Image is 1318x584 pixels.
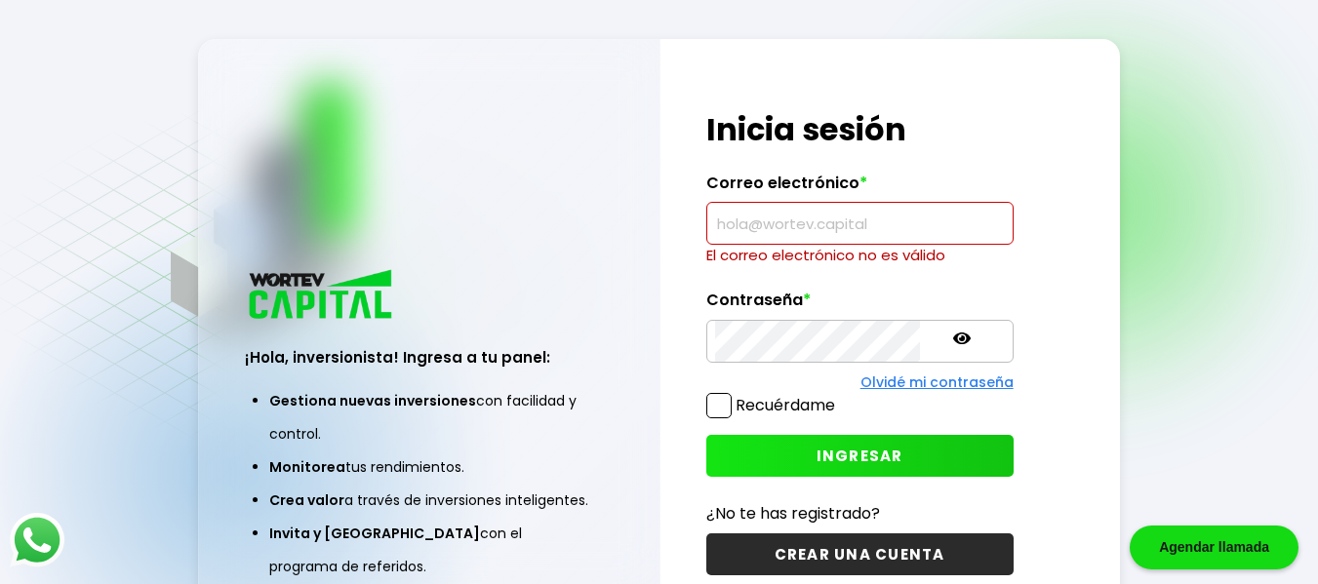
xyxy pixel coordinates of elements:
[269,391,476,410] span: Gestiona nuevas inversiones
[715,203,1005,244] input: hola@wortev.capital
[817,446,903,466] span: INGRESAR
[706,533,1014,575] button: CREAR UNA CUENTA
[706,435,1014,477] button: INGRESAR
[706,245,1014,266] p: El correo electrónico no es válido
[706,174,1014,203] label: Correo electrónico
[706,291,1014,320] label: Contraseña
[706,501,1014,575] a: ¿No te has registrado?CREAR UNA CUENTA
[1130,526,1298,569] div: Agendar llamada
[245,346,614,369] h3: ¡Hola, inversionista! Ingresa a tu panel:
[706,501,1014,526] p: ¿No te has registrado?
[269,524,480,543] span: Invita y [GEOGRAPHIC_DATA]
[245,267,399,325] img: logo_wortev_capital
[269,517,589,583] li: con el programa de referidos.
[269,457,345,477] span: Monitorea
[269,384,589,450] li: con facilidad y control.
[10,513,64,567] img: logos_whatsapp-icon.242b2217.svg
[860,372,1014,392] a: Olvidé mi contraseña
[706,106,1014,153] h1: Inicia sesión
[736,394,835,416] label: Recuérdame
[269,450,589,484] li: tus rendimientos.
[269,484,589,517] li: a través de inversiones inteligentes.
[269,490,344,510] span: Crea valor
